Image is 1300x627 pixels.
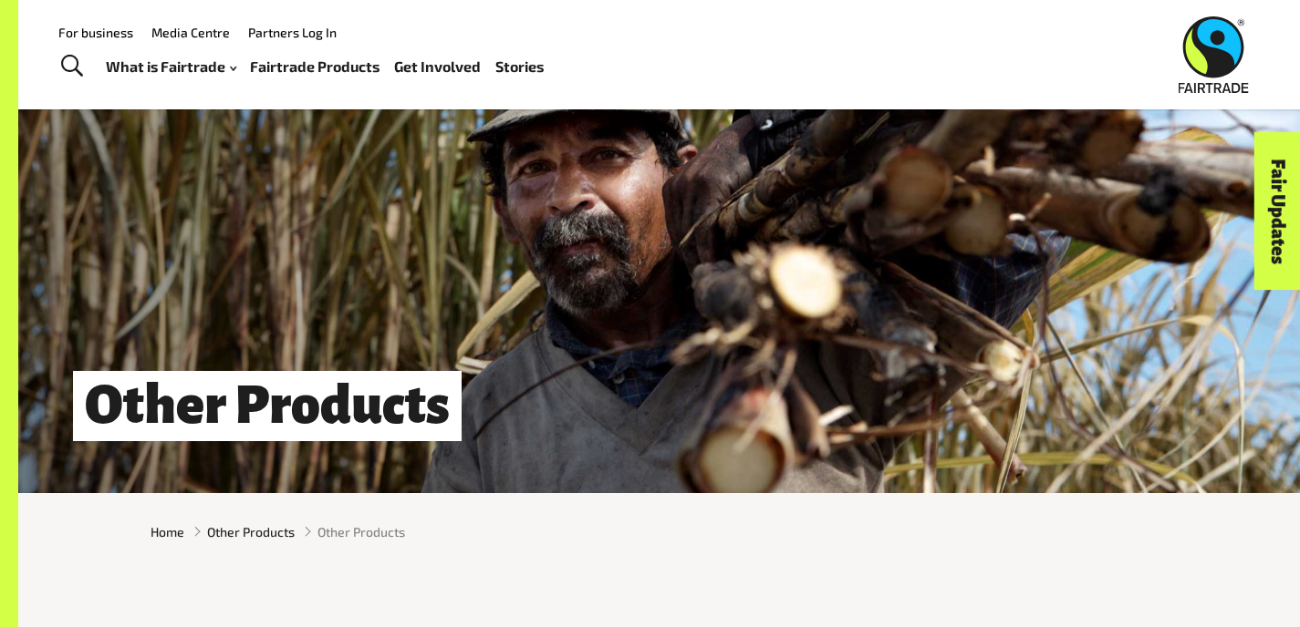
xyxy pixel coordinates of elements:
a: Get Involved [394,54,481,80]
span: Other Products [317,522,405,541]
a: Fairtrade Products [250,54,380,80]
a: Other Products [207,522,295,541]
h1: Other Products [73,371,462,441]
img: Fairtrade Australia New Zealand logo [1179,16,1249,93]
a: Media Centre [151,25,230,40]
a: Toggle Search [49,44,94,89]
a: Home [151,522,184,541]
a: Partners Log In [248,25,337,40]
a: What is Fairtrade [106,54,236,80]
a: For business [58,25,133,40]
a: Stories [495,54,544,80]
